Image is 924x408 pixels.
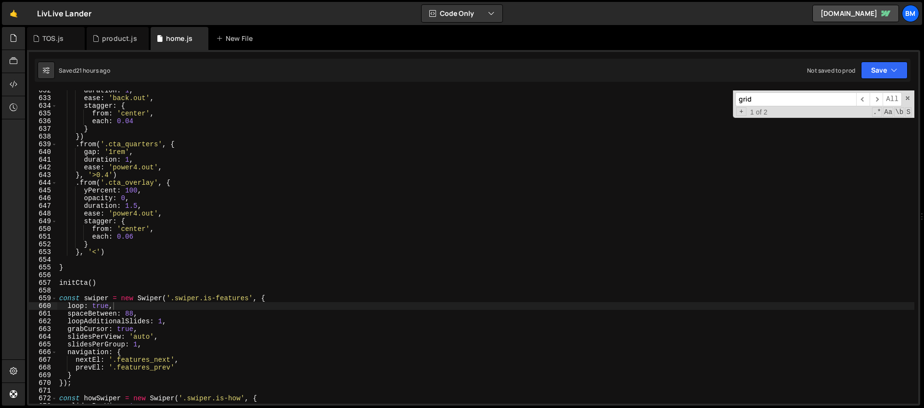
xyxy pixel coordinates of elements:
[883,107,893,117] span: CaseSensitive Search
[29,156,57,164] div: 641
[29,117,57,125] div: 636
[29,395,57,402] div: 672
[29,171,57,179] div: 643
[735,92,856,106] input: Search for
[29,256,57,264] div: 654
[29,87,57,94] div: 632
[29,210,57,217] div: 648
[856,92,870,106] span: ​
[29,294,57,302] div: 659
[29,194,57,202] div: 646
[870,92,883,106] span: ​
[29,341,57,348] div: 665
[905,107,911,117] span: Search In Selection
[29,264,57,271] div: 655
[29,379,57,387] div: 670
[29,133,57,140] div: 638
[76,66,110,75] div: 21 hours ago
[29,333,57,341] div: 664
[102,34,137,43] div: product.js
[29,248,57,256] div: 653
[29,233,57,241] div: 651
[29,371,57,379] div: 669
[29,102,57,110] div: 634
[216,34,257,43] div: New File
[746,108,771,116] span: 1 of 2
[59,66,110,75] div: Saved
[42,34,64,43] div: TOS.js
[902,5,919,22] a: bm
[29,140,57,148] div: 639
[29,325,57,333] div: 663
[29,271,57,279] div: 656
[872,107,882,117] span: RegExp Search
[422,5,502,22] button: Code Only
[736,107,746,116] span: Toggle Replace mode
[29,279,57,287] div: 657
[29,187,57,194] div: 645
[29,164,57,171] div: 642
[29,287,57,294] div: 658
[29,302,57,310] div: 660
[894,107,904,117] span: Whole Word Search
[29,348,57,356] div: 666
[29,364,57,371] div: 668
[883,92,902,106] span: Alt-Enter
[29,148,57,156] div: 640
[29,202,57,210] div: 647
[29,356,57,364] div: 667
[37,8,91,19] div: LivLive Lander
[29,110,57,117] div: 635
[166,34,192,43] div: home.js
[29,318,57,325] div: 662
[29,241,57,248] div: 652
[29,94,57,102] div: 633
[29,125,57,133] div: 637
[29,225,57,233] div: 650
[29,310,57,318] div: 661
[29,387,57,395] div: 671
[861,62,908,79] button: Save
[807,66,855,75] div: Not saved to prod
[2,2,26,25] a: 🤙
[29,217,57,225] div: 649
[29,179,57,187] div: 644
[812,5,899,22] a: [DOMAIN_NAME]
